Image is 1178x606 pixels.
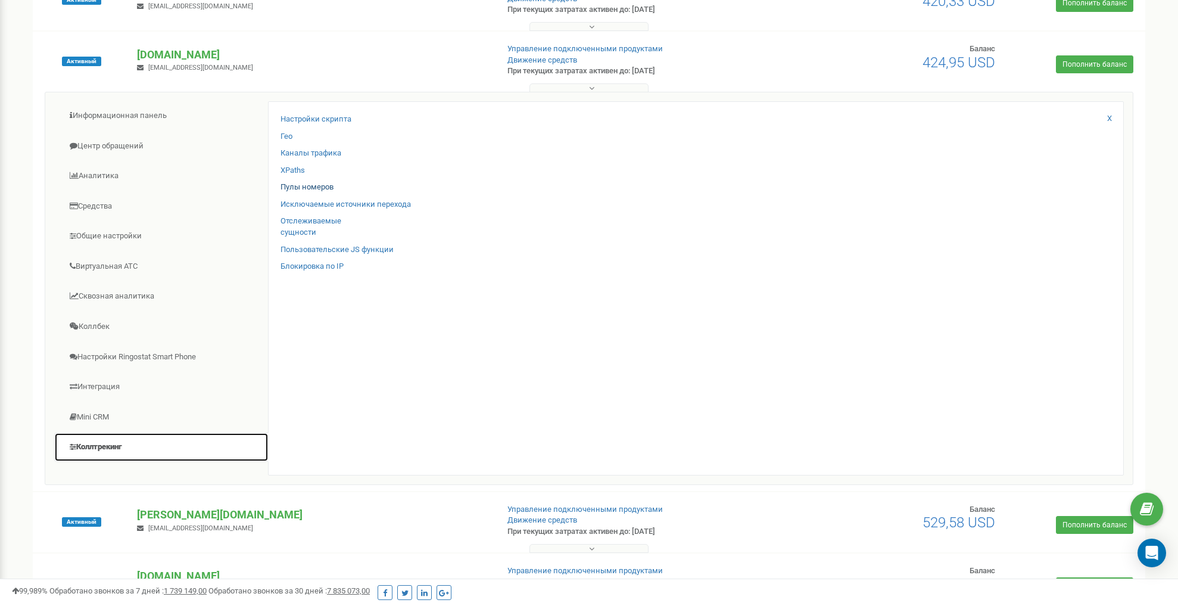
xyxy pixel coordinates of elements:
a: Движение средств [507,55,577,64]
a: XPaths [281,165,305,176]
a: Сквозная аналитика [54,282,269,311]
a: Пополнить баланс [1056,516,1133,534]
span: 529,58 USD [923,514,995,531]
a: Пулы номеров [281,182,334,193]
u: 1 739 149,00 [164,586,207,595]
a: Управление подключенными продуктами [507,44,663,53]
a: Коллбек [54,312,269,341]
p: При текущих затратах активен до: [DATE] [507,66,766,77]
span: 99,989% [12,586,48,595]
a: Mini CRM [54,403,269,432]
span: Обработано звонков за 7 дней : [49,586,207,595]
u: 7 835 073,00 [327,586,370,595]
a: Движение средств [507,577,577,586]
span: Активный [62,517,101,527]
a: Каналы трафика [281,148,341,159]
span: [EMAIL_ADDRESS][DOMAIN_NAME] [148,524,253,532]
a: Центр обращений [54,132,269,161]
a: X [1107,113,1112,125]
a: Настройки скрипта [281,114,351,125]
span: Баланс [970,566,995,575]
a: Пользовательские JS функции [281,244,394,256]
div: Open Intercom Messenger [1138,539,1166,567]
p: При текущих затратах активен до: [DATE] [507,4,766,15]
a: Средства [54,192,269,221]
a: Коллтрекинг [54,433,269,462]
a: Интеграция [54,372,269,402]
a: Отслеживаемыесущности [281,216,341,238]
p: [PERSON_NAME][DOMAIN_NAME] [137,507,488,523]
p: [DOMAIN_NAME] [137,568,488,584]
span: [EMAIL_ADDRESS][DOMAIN_NAME] [148,64,253,72]
a: Настройки Ringostat Smart Phone [54,343,269,372]
span: 424,95 USD [923,54,995,71]
span: Баланс [970,44,995,53]
span: Активный [62,57,101,66]
a: Общие настройки [54,222,269,251]
a: Пополнить баланс [1056,55,1133,73]
a: Виртуальная АТС [54,252,269,281]
span: 0,69 USD [938,576,995,592]
a: Управление подключенными продуктами [507,505,663,514]
a: Исключаемые источники перехода [281,199,411,210]
a: Движение средств [507,515,577,524]
span: Баланс [970,505,995,514]
a: Гео [281,131,292,142]
a: Информационная панель [54,101,269,130]
p: [DOMAIN_NAME] [137,47,488,63]
a: Блокировка по IP [281,261,344,272]
p: При текущих затратах активен до: [DATE] [507,526,766,537]
span: [EMAIL_ADDRESS][DOMAIN_NAME] [148,2,253,10]
span: Обработано звонков за 30 дней : [208,586,370,595]
a: Аналитика [54,161,269,191]
a: Управление подключенными продуктами [507,566,663,575]
a: Пополнить баланс [1056,577,1133,595]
